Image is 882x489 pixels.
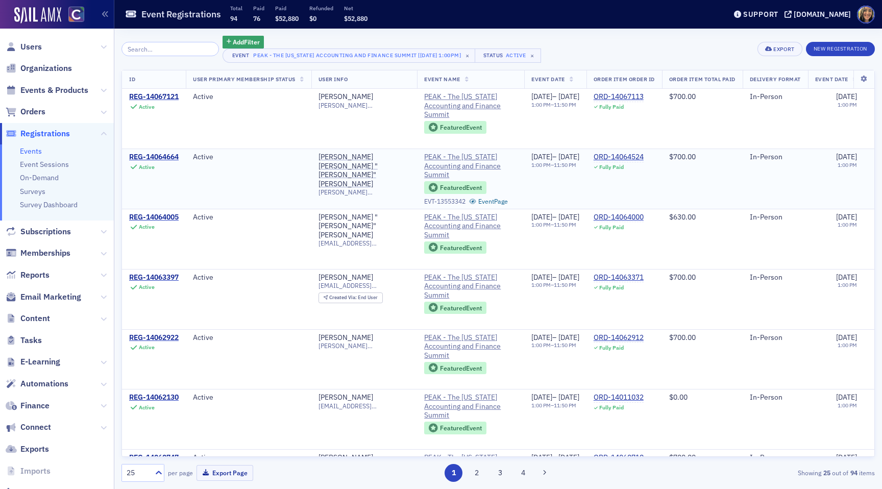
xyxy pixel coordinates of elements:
[531,333,552,342] span: [DATE]
[424,393,517,420] span: PEAK - The Colorado Accounting and Finance Summit
[318,333,373,343] div: [PERSON_NAME]
[599,404,624,411] div: Fully Paid
[424,76,460,83] span: Event Name
[230,14,237,22] span: 94
[594,393,644,402] div: ORD-14011032
[531,212,552,222] span: [DATE]
[424,333,517,360] span: PEAK - The Colorado Accounting and Finance Summit
[6,291,81,303] a: Email Marketing
[445,464,462,482] button: 1
[193,393,304,402] div: Active
[139,344,155,351] div: Active
[309,14,316,22] span: $0
[750,92,801,102] div: In-Person
[129,213,179,222] a: REG-14064005
[20,248,70,259] span: Memberships
[531,333,579,343] div: –
[139,104,155,110] div: Active
[424,92,517,119] span: PEAK - The Colorado Accounting and Finance Summit
[193,333,304,343] div: Active
[20,335,42,346] span: Tasks
[531,282,579,288] div: –
[554,281,576,288] time: 11:50 PM
[129,453,179,462] a: REG-14060747
[594,273,644,282] a: ORD-14063371
[193,76,296,83] span: User Primary Membership Status
[531,281,551,288] time: 1:00 PM
[318,292,383,303] div: Created Via: End User
[440,245,482,251] div: Featured Event
[631,468,875,477] div: Showing out of items
[318,188,410,196] span: [PERSON_NAME][EMAIL_ADDRESS][DOMAIN_NAME]
[20,85,88,96] span: Events & Products
[6,63,72,74] a: Organizations
[20,226,71,237] span: Subscriptions
[6,356,60,368] a: E-Learning
[838,221,857,228] time: 1:00 PM
[558,333,579,342] span: [DATE]
[139,404,155,411] div: Active
[193,92,304,102] div: Active
[193,453,304,462] div: Active
[838,101,857,108] time: 1:00 PM
[836,453,857,462] span: [DATE]
[68,7,84,22] img: SailAMX
[193,153,304,162] div: Active
[129,333,179,343] div: REG-14062922
[424,153,517,180] a: PEAK - The [US_STATE] Accounting and Finance Summit
[554,341,576,349] time: 11:50 PM
[558,92,579,101] span: [DATE]
[318,282,410,289] span: [EMAIL_ADDRESS][DOMAIN_NAME]
[275,5,299,12] p: Paid
[318,393,373,402] div: [PERSON_NAME]
[139,224,155,230] div: Active
[318,213,410,240] a: [PERSON_NAME] "[PERSON_NAME]" [PERSON_NAME]
[531,152,552,161] span: [DATE]
[531,153,579,162] div: –
[129,153,179,162] a: REG-14064664
[785,11,854,18] button: [DOMAIN_NAME]
[6,466,51,477] a: Imports
[836,333,857,342] span: [DATE]
[193,273,304,282] div: Active
[168,468,193,477] label: per page
[531,341,551,349] time: 1:00 PM
[6,400,50,411] a: Finance
[6,335,42,346] a: Tasks
[669,393,688,402] span: $0.00
[20,270,50,281] span: Reports
[531,92,552,101] span: [DATE]
[129,92,179,102] a: REG-14067121
[318,153,410,188] a: [PERSON_NAME] [PERSON_NAME] "[PERSON_NAME]" [PERSON_NAME]
[424,362,486,375] div: Featured Event
[750,453,801,462] div: In-Person
[743,10,778,19] div: Support
[594,453,644,462] a: ORD-14060718
[750,393,801,402] div: In-Person
[531,402,551,409] time: 1:00 PM
[424,241,486,254] div: Featured Event
[836,92,857,101] span: [DATE]
[230,52,252,59] div: Event
[129,273,179,282] a: REG-14063397
[424,273,517,300] a: PEAK - The [US_STATE] Accounting and Finance Summit
[20,128,70,139] span: Registrations
[531,222,579,228] div: –
[531,393,552,402] span: [DATE]
[594,333,644,343] div: ORD-14062912
[223,36,264,48] button: AddFilter
[440,185,482,190] div: Featured Event
[6,41,42,53] a: Users
[482,52,504,59] div: Status
[20,200,78,209] a: Survey Dashboard
[318,453,410,471] a: [PERSON_NAME] [PERSON_NAME]
[318,342,410,350] span: [PERSON_NAME][EMAIL_ADDRESS][PERSON_NAME][DOMAIN_NAME]
[838,402,857,409] time: 1:00 PM
[6,106,45,117] a: Orders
